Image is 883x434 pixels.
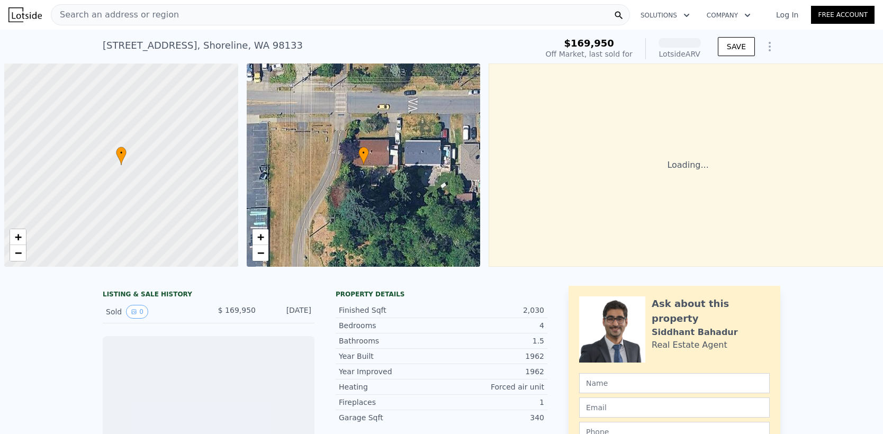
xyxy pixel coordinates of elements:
[339,320,442,331] div: Bedrooms
[442,397,544,408] div: 1
[442,320,544,331] div: 4
[51,8,179,21] span: Search an address or region
[546,49,633,59] div: Off Market, last sold for
[442,336,544,346] div: 1.5
[10,229,26,245] a: Zoom in
[253,245,268,261] a: Zoom out
[358,148,369,158] span: •
[15,230,22,243] span: +
[116,147,127,165] div: •
[257,246,264,259] span: −
[652,339,727,351] div: Real Estate Agent
[10,245,26,261] a: Zoom out
[106,305,200,319] div: Sold
[339,351,442,361] div: Year Built
[339,305,442,315] div: Finished Sqft
[257,230,264,243] span: +
[103,38,303,53] div: [STREET_ADDRESS] , Shoreline , WA 98133
[339,336,442,346] div: Bathrooms
[718,37,755,56] button: SAVE
[442,412,544,423] div: 340
[218,306,256,314] span: $ 169,950
[103,290,314,301] div: LISTING & SALE HISTORY
[579,373,770,393] input: Name
[358,147,369,165] div: •
[264,305,311,319] div: [DATE]
[442,366,544,377] div: 1962
[442,305,544,315] div: 2,030
[579,397,770,418] input: Email
[698,6,759,25] button: Company
[659,49,701,59] div: Lotside ARV
[339,397,442,408] div: Fireplaces
[253,229,268,245] a: Zoom in
[811,6,875,24] a: Free Account
[759,36,780,57] button: Show Options
[126,305,148,319] button: View historical data
[339,366,442,377] div: Year Improved
[442,351,544,361] div: 1962
[442,382,544,392] div: Forced air unit
[564,38,614,49] span: $169,950
[763,10,811,20] a: Log In
[116,148,127,158] span: •
[336,290,547,299] div: Property details
[15,246,22,259] span: −
[339,412,442,423] div: Garage Sqft
[339,382,442,392] div: Heating
[652,296,770,326] div: Ask about this property
[632,6,698,25] button: Solutions
[8,7,42,22] img: Lotside
[652,326,738,339] div: Siddhant Bahadur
